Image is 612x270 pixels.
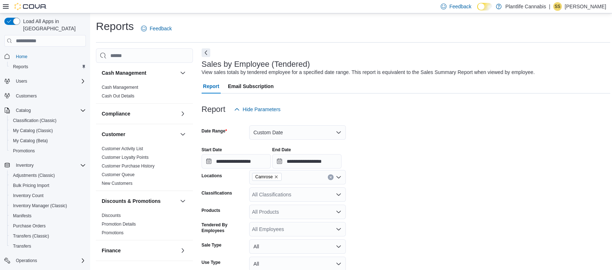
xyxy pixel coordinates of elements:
button: Open list of options [336,226,342,232]
button: Promotions [7,146,89,156]
button: Compliance [179,109,187,118]
div: Sarah Swensrude [553,2,562,11]
span: Catalog [13,106,86,115]
h3: Discounts & Promotions [102,197,160,205]
span: Camrose [252,173,282,181]
a: Cash Management [102,85,138,90]
button: Reports [7,62,89,72]
button: Manifests [7,211,89,221]
a: Transfers (Classic) [10,232,52,240]
button: Catalog [1,105,89,116]
button: Finance [179,246,187,255]
span: Reports [13,64,28,70]
span: Feedback [449,3,471,10]
span: Customers [13,91,86,100]
span: Load All Apps in [GEOGRAPHIC_DATA] [20,18,86,32]
span: My Catalog (Classic) [13,128,53,134]
button: Finance [102,247,177,254]
a: New Customers [102,181,132,186]
button: Discounts & Promotions [102,197,177,205]
button: Home [1,51,89,61]
h3: Cash Management [102,69,146,77]
span: Operations [13,256,86,265]
a: Adjustments (Classic) [10,171,58,180]
label: Locations [202,173,222,179]
a: Promotions [102,230,124,235]
span: Inventory [13,161,86,170]
span: Operations [16,258,37,264]
button: Open list of options [336,209,342,215]
button: Classification (Classic) [7,116,89,126]
input: Press the down key to open a popover containing a calendar. [202,154,271,169]
span: Promotion Details [102,221,136,227]
span: Classification (Classic) [10,116,86,125]
span: Report [203,79,219,93]
span: Inventory [16,162,34,168]
span: Bulk Pricing Import [10,181,86,190]
button: Cash Management [179,69,187,77]
span: Hide Parameters [243,106,281,113]
label: Sale Type [202,242,221,248]
span: My Catalog (Beta) [13,138,48,144]
p: [PERSON_NAME] [565,2,606,11]
label: End Date [272,147,291,153]
button: Discounts & Promotions [179,197,187,205]
button: Customer [179,130,187,139]
a: Customer Loyalty Points [102,155,149,160]
button: Remove Camrose from selection in this group [274,175,278,179]
a: Customer Purchase History [102,164,155,169]
span: Cash Management [102,84,138,90]
span: Users [13,77,86,86]
button: Compliance [102,110,177,117]
span: Manifests [10,212,86,220]
a: Bulk Pricing Import [10,181,52,190]
button: Cash Management [102,69,177,77]
button: Transfers [7,241,89,251]
span: Purchase Orders [10,222,86,230]
span: Adjustments (Classic) [10,171,86,180]
h3: Compliance [102,110,130,117]
span: Inventory Count [13,193,44,199]
button: My Catalog (Beta) [7,136,89,146]
button: Operations [13,256,40,265]
span: Inventory Manager (Classic) [10,201,86,210]
button: Open list of options [336,174,342,180]
button: Next [202,48,210,57]
button: Inventory [1,160,89,170]
span: Catalog [16,108,31,113]
span: Customers [16,93,37,99]
span: Feedback [150,25,172,32]
h3: Sales by Employee (Tendered) [202,60,310,69]
button: Users [1,76,89,86]
a: Purchase Orders [10,222,49,230]
button: Inventory Manager (Classic) [7,201,89,211]
span: Cash Out Details [102,93,135,99]
a: Home [13,52,30,61]
a: Classification (Classic) [10,116,60,125]
button: Open list of options [336,192,342,197]
span: My Catalog (Beta) [10,136,86,145]
span: Home [13,52,86,61]
label: Classifications [202,190,232,196]
span: Promotions [13,148,35,154]
span: Email Subscription [228,79,274,93]
span: Customer Purchase History [102,163,155,169]
h3: Report [202,105,225,114]
span: Transfers (Classic) [13,233,49,239]
h3: Finance [102,247,121,254]
span: Transfers [10,242,86,251]
span: My Catalog (Classic) [10,126,86,135]
button: All [249,239,346,254]
div: Cash Management [96,83,193,103]
button: Operations [1,256,89,266]
a: Promotion Details [102,222,136,227]
span: Customer Queue [102,172,135,178]
button: Custom Date [249,125,346,140]
button: Users [13,77,30,86]
span: Customer Loyalty Points [102,154,149,160]
a: Manifests [10,212,34,220]
span: Manifests [13,213,31,219]
button: Clear input [328,174,334,180]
